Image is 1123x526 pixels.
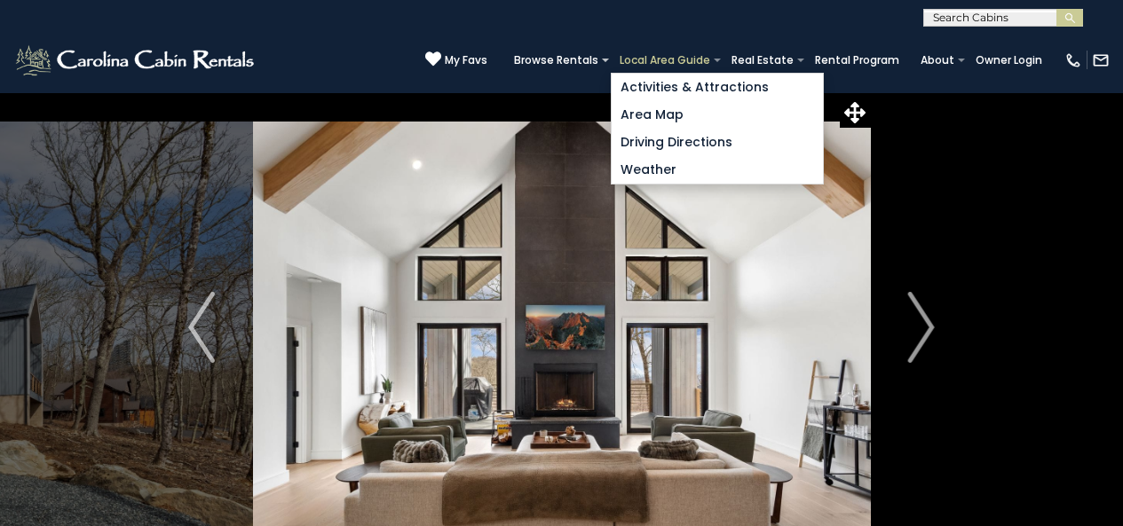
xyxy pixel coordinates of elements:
[612,156,823,184] a: Weather
[723,48,803,73] a: Real Estate
[1092,51,1110,69] img: mail-regular-white.png
[13,43,259,78] img: White-1-2.png
[188,292,215,363] img: arrow
[611,48,719,73] a: Local Area Guide
[505,48,607,73] a: Browse Rentals
[912,48,963,73] a: About
[612,129,823,156] a: Driving Directions
[612,101,823,129] a: Area Map
[425,51,487,69] a: My Favs
[967,48,1051,73] a: Owner Login
[908,292,935,363] img: arrow
[612,74,823,101] a: Activities & Attractions
[1064,51,1082,69] img: phone-regular-white.png
[445,52,487,68] span: My Favs
[806,48,908,73] a: Rental Program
